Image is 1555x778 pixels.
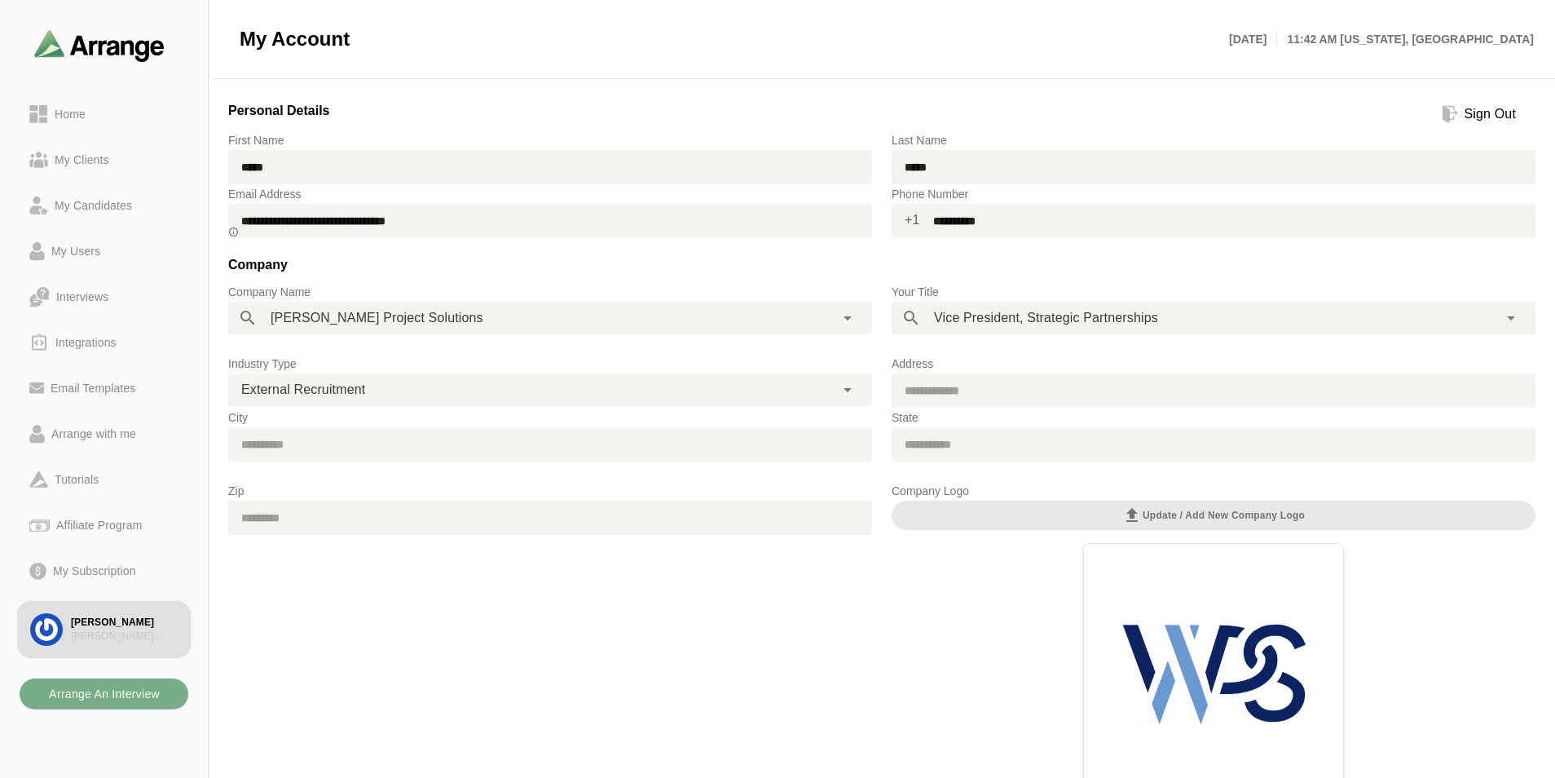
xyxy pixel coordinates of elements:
[240,27,350,51] span: My Account
[48,679,160,709] b: Arrange An Interview
[16,365,192,411] a: Email Templates
[16,183,192,228] a: My Candidates
[1277,29,1534,49] p: 11:42 AM [US_STATE], [GEOGRAPHIC_DATA]
[34,29,165,61] img: arrangeai-name-small-logo.4d2b8aee.svg
[241,379,365,400] span: External Recruitment
[228,254,1535,282] h3: Company
[50,515,148,535] div: Affiliate Program
[892,408,1535,427] p: State
[892,204,920,236] span: +1
[1229,29,1277,49] p: [DATE]
[228,481,872,501] p: Zip
[45,424,143,444] div: Arrange with me
[71,630,178,643] div: [PERSON_NAME] Project Solutions
[228,130,872,150] p: First Name
[228,282,872,302] p: Company Name
[44,378,142,398] div: Email Templates
[892,302,1535,334] div: Vice President, Strategic Partnerships
[16,600,192,659] a: [PERSON_NAME][PERSON_NAME] Project Solutions
[48,196,139,215] div: My Candidates
[892,501,1535,530] button: Update / Add new Company Logo
[271,307,483,329] span: [PERSON_NAME] Project Solutions
[228,100,330,128] h3: Personal Details
[228,354,872,374] p: Industry Type
[46,561,143,581] div: My Subscription
[50,287,115,307] div: Interviews
[48,150,116,170] div: My Clients
[16,502,192,548] a: Affiliate Program
[48,104,92,124] div: Home
[1458,104,1522,124] div: Sign Out
[16,228,192,274] a: My Users
[16,411,192,457] a: Arrange with me
[228,225,872,238] p: Anyone who signed up with an email from your Domain will be added to your company.
[16,91,192,137] a: Home
[228,184,872,204] p: Email Address
[45,241,107,261] div: My Users
[71,616,178,630] div: [PERSON_NAME]
[16,320,192,365] a: Integrations
[1122,506,1305,525] span: Update / Add new Company Logo
[49,333,123,352] div: Integrations
[20,679,188,709] button: Arrange An Interview
[934,307,1158,329] span: Vice President, Strategic Partnerships
[892,184,1535,204] p: Phone Number
[892,354,1535,374] p: Address
[48,470,105,489] div: Tutorials
[16,274,192,320] a: Interviews
[16,457,192,502] a: Tutorials
[892,130,1535,150] p: Last Name
[228,408,872,427] p: City
[892,481,1535,501] p: Company Logo
[892,282,1535,302] p: Your Title
[16,548,192,594] a: My Subscription
[16,137,192,183] a: My Clients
